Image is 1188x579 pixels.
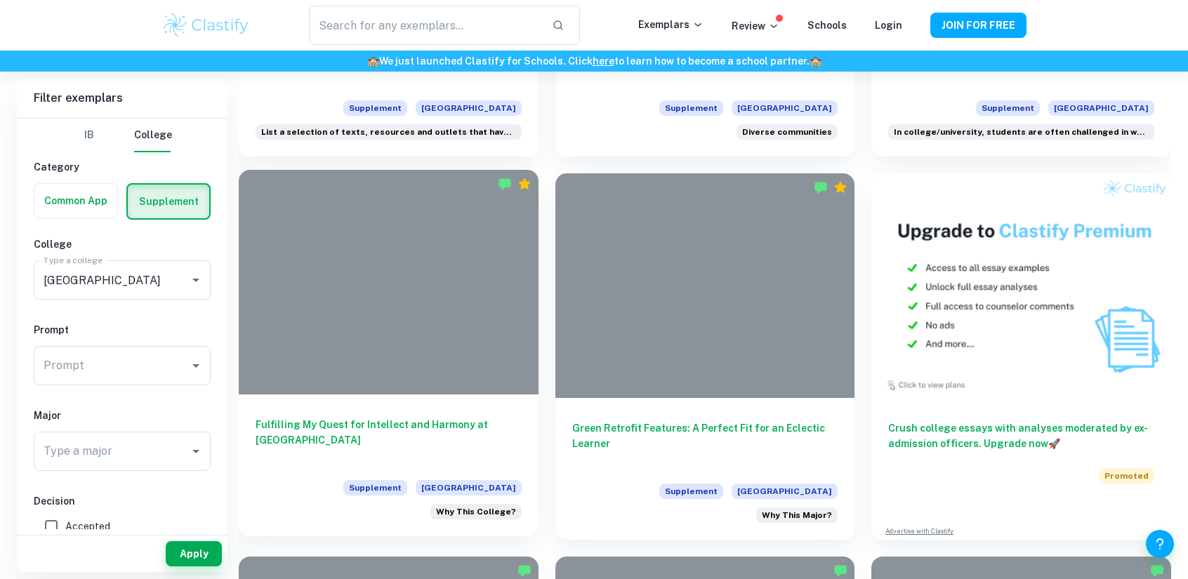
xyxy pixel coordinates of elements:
[1146,530,1174,558] button: Help and Feedback
[517,564,532,578] img: Marked
[732,100,838,116] span: [GEOGRAPHIC_DATA]
[810,55,821,67] span: 🏫
[894,126,1149,138] span: In college/university, students are often challenged in ways that they coul
[885,526,953,536] a: Advertise with Clastify
[343,100,407,116] span: Supplement
[732,18,779,34] p: Review
[34,408,211,423] h6: Major
[343,480,407,495] span: Supplement
[737,124,838,140] div: A hallmark of the Columbia experience is being able to learn and thrive in an equitable and inclu...
[34,159,211,175] h6: Category
[309,6,541,45] input: Search for any exemplars...
[833,564,847,578] img: Marked
[1150,564,1164,578] img: Marked
[256,124,522,140] div: List a selection of texts, resources and outlets that have contributed to your intellectual devel...
[807,20,847,31] a: Schools
[367,55,379,67] span: 🏫
[186,270,206,290] button: Open
[555,173,855,540] a: Green Retrofit Features: A Perfect Fit for an Eclectic LearnerSupplement[GEOGRAPHIC_DATA]What att...
[34,237,211,252] h6: College
[430,504,522,519] div: Why are you interested in attending Columbia University? We encourage you to consider the aspect(...
[72,119,106,152] button: IB
[166,541,222,566] button: Apply
[34,493,211,509] h6: Decision
[1099,468,1154,484] span: Promoted
[732,484,838,499] span: [GEOGRAPHIC_DATA]
[65,519,110,534] span: Accepted
[638,17,704,32] p: Exemplars
[888,420,1154,451] h6: Crush college essays with analyses moderated by ex-admission officers. Upgrade now
[256,417,522,463] h6: Fulfilling My Quest for Intellect and Harmony at [GEOGRAPHIC_DATA]
[659,484,723,499] span: Supplement
[833,180,847,194] div: Premium
[186,441,206,461] button: Open
[762,509,832,521] span: Why This Major?
[498,177,512,191] img: Marked
[128,185,209,218] button: Supplement
[44,254,102,266] label: Type a college
[3,53,1185,69] h6: We just launched Clastify for Schools. Click to learn how to become a school partner.
[871,173,1171,398] img: Thumbnail
[930,13,1027,38] button: JOIN FOR FREE
[34,184,117,218] button: Common App
[436,505,516,518] span: Why This College?
[756,507,838,523] div: What attracts you to your preferred areas of study at Columbia College or Columbia Engineering?
[517,177,532,191] div: Premium
[572,420,838,467] h6: Green Retrofit Features: A Perfect Fit for an Eclectic Learner
[416,480,522,495] span: [GEOGRAPHIC_DATA]
[1048,438,1060,449] span: 🚀
[1048,100,1154,116] span: [GEOGRAPHIC_DATA]
[34,322,211,338] h6: Prompt
[976,100,1040,116] span: Supplement
[742,126,832,138] span: Diverse communities
[161,11,251,39] img: Clastify logo
[134,119,172,152] button: College
[239,173,539,540] a: Fulfilling My Quest for Intellect and Harmony at [GEOGRAPHIC_DATA]Supplement[GEOGRAPHIC_DATA]Why ...
[416,100,522,116] span: [GEOGRAPHIC_DATA]
[814,180,828,194] img: Marked
[261,126,516,138] span: List a selection of texts, resources and outlets that have contributed to y
[593,55,614,67] a: here
[17,79,227,118] h6: Filter exemplars
[72,119,172,152] div: Filter type choice
[659,100,723,116] span: Supplement
[875,20,902,31] a: Login
[186,356,206,375] button: Open
[888,124,1154,140] div: In college/university, students are often challenged in ways that they could not predict or antic...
